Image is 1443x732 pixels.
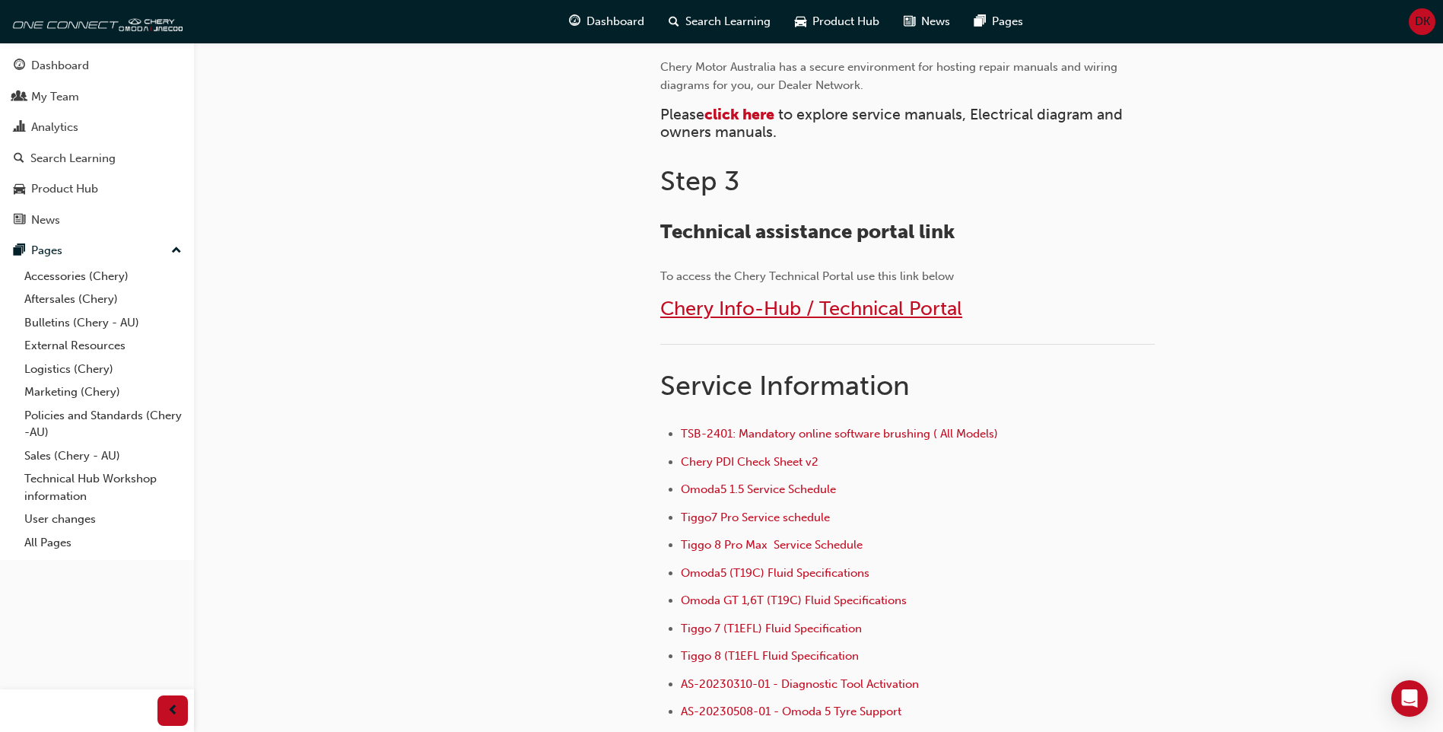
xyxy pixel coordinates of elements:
[1409,8,1435,35] button: DK
[18,311,188,335] a: Bulletins (Chery - AU)
[6,52,188,80] a: Dashboard
[681,482,836,496] a: Omoda5 1.5 Service Schedule
[18,288,188,311] a: Aftersales (Chery)
[681,705,901,718] a: AS-20230508-01 - Omoda 5 Tyre Support
[681,538,863,552] a: Tiggo 8 Pro Max Service Schedule
[681,511,830,524] a: Tiggo7 Pro Service schedule
[31,180,98,198] div: Product Hub
[660,60,1120,92] span: Chery Motor Australia has a secure environment for hosting repair manuals and wiring diagrams for...
[962,6,1035,37] a: pages-iconPages
[6,237,188,265] button: Pages
[681,427,998,441] a: TSB-2401: Mandatory online software brushing ( All Models)
[783,6,892,37] a: car-iconProduct Hub
[681,594,907,607] a: Omoda GT 1,6T (T19C) Fluid Specifications
[6,175,188,203] a: Product Hub
[18,508,188,531] a: User changes
[669,12,679,31] span: search-icon
[18,334,188,358] a: External Resources
[1415,13,1430,30] span: DK
[31,119,78,136] div: Analytics
[14,244,25,258] span: pages-icon
[681,455,818,469] a: Chery PDI Check Sheet v2
[6,113,188,142] a: Analytics
[18,531,188,555] a: All Pages
[14,121,25,135] span: chart-icon
[14,152,24,166] span: search-icon
[586,13,644,30] span: Dashboard
[18,358,188,381] a: Logistics (Chery)
[6,49,188,237] button: DashboardMy TeamAnalyticsSearch LearningProduct HubNews
[14,59,25,73] span: guage-icon
[660,106,1127,141] span: to explore service manuals, Electrical diagram and owners manuals.
[892,6,962,37] a: news-iconNews
[8,6,183,37] img: oneconnect
[660,297,962,320] a: Chery Info-Hub / Technical Portal
[681,566,869,580] a: Omoda5 (T19C) Fluid Specifications
[30,150,116,167] div: Search Learning
[31,57,89,75] div: Dashboard
[660,369,910,402] span: Service Information
[660,269,954,283] span: To access the Chery Technical Portal use this link below
[704,106,774,123] a: click here
[14,214,25,228] span: news-icon
[812,13,879,30] span: Product Hub
[6,83,188,111] a: My Team
[660,164,739,197] span: Step 3
[18,265,188,288] a: Accessories (Chery)
[681,677,919,691] a: AS-20230310-01 - Diagnostic Tool Activation
[904,12,915,31] span: news-icon
[974,12,986,31] span: pages-icon
[18,467,188,508] a: Technical Hub Workshop information
[660,106,704,123] span: Please
[14,91,25,104] span: people-icon
[18,380,188,404] a: Marketing (Chery)
[795,12,806,31] span: car-icon
[681,622,865,635] a: Tiggo 7 (T1EFL) Fluid Specification
[569,12,580,31] span: guage-icon
[660,220,955,243] span: Technical assistance portal link
[31,212,60,229] div: News
[921,13,950,30] span: News
[656,6,783,37] a: search-iconSearch Learning
[31,88,79,106] div: My Team
[685,13,771,30] span: Search Learning
[31,242,62,259] div: Pages
[6,206,188,234] a: News
[18,404,188,444] a: Policies and Standards (Chery -AU)
[681,649,859,663] a: Tiggo 8 (T1EFL Fluid Specification
[1391,680,1428,717] div: Open Intercom Messenger
[167,702,179,721] span: prev-icon
[171,241,182,261] span: up-icon
[14,183,25,196] span: car-icon
[557,6,656,37] a: guage-iconDashboard
[6,145,188,173] a: Search Learning
[18,444,188,468] a: Sales (Chery - AU)
[992,13,1023,30] span: Pages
